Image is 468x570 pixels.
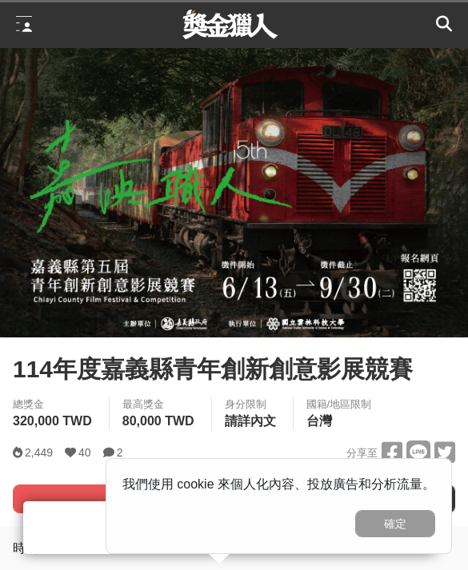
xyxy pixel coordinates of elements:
[225,414,276,428] span: 請詳內文
[122,397,198,413] span: 最高獎金
[355,510,435,537] button: 確定
[122,477,435,491] span: 我們使用 cookie 來個人化內容、投放廣告和分析流量。
[78,446,91,459] span: 40
[225,397,280,413] div: 身分限制
[346,441,378,465] span: 分享至
[13,351,413,387] span: 114年度嘉義縣青年創新創意影展競賽
[13,484,231,513] button: 收藏
[117,446,123,459] span: 2
[25,446,53,459] span: 2,449
[122,414,194,428] span: 80,000 TWD
[306,397,372,413] div: 國籍/地區限制
[13,397,96,413] span: 總獎金
[306,414,332,428] span: 台灣
[13,414,92,428] span: 320,000 TWD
